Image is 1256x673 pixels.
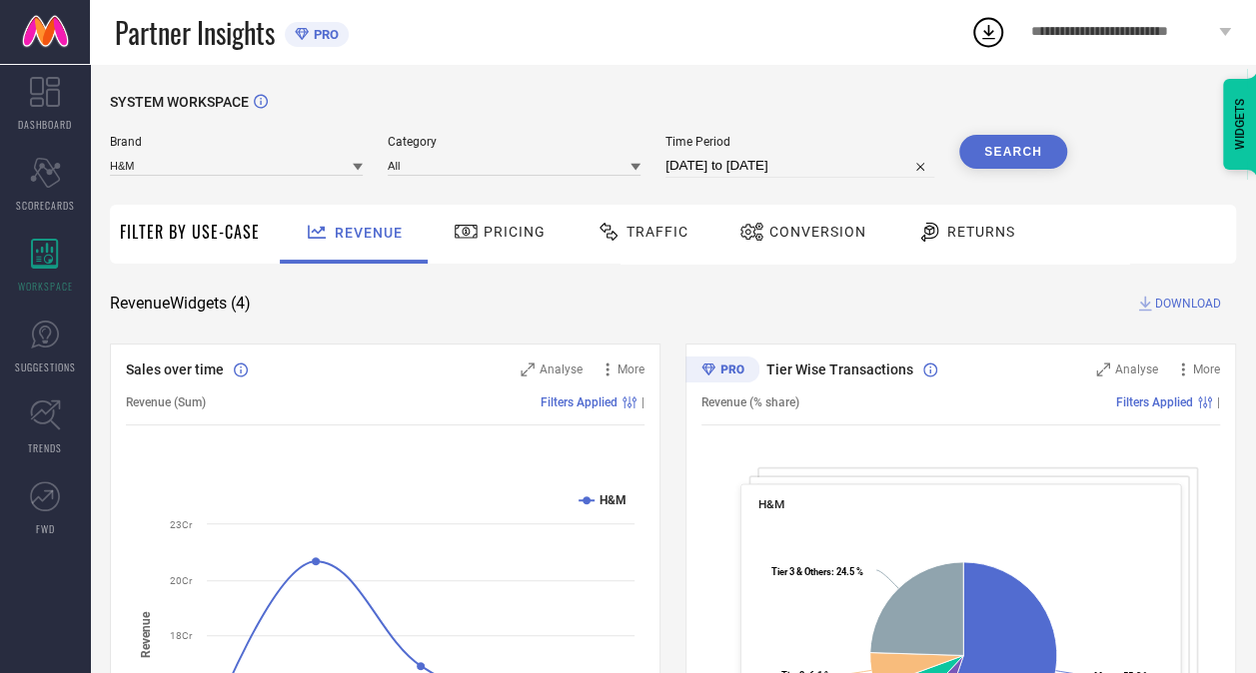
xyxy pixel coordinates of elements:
span: SUGGESTIONS [15,359,76,374]
span: WORKSPACE [18,279,73,294]
span: Filter By Use-Case [120,220,260,244]
text: 18Cr [170,630,193,641]
div: Open download list [970,14,1006,50]
span: More [1193,362,1220,376]
span: DOWNLOAD [1155,294,1221,314]
span: Filters Applied [1116,395,1193,409]
tspan: Revenue [139,611,153,658]
span: Revenue [335,225,403,241]
span: | [641,395,644,409]
span: Sales over time [126,361,224,377]
span: DASHBOARD [18,117,72,132]
svg: Zoom [521,362,535,376]
div: Premium [685,356,759,386]
span: Revenue (% share) [701,395,799,409]
span: More [618,362,644,376]
input: Select time period [665,154,934,178]
text: H&M [600,493,627,507]
span: Revenue (Sum) [126,395,206,409]
span: Filters Applied [541,395,618,409]
span: Category [388,135,640,149]
tspan: Tier 3 & Others [771,566,831,577]
span: Analyse [1115,362,1158,376]
span: Returns [947,224,1015,240]
span: Conversion [769,224,866,240]
svg: Zoom [1096,362,1110,376]
text: 20Cr [170,575,193,586]
span: Analyse [540,362,583,376]
text: 23Cr [170,519,193,530]
span: Partner Insights [115,12,275,53]
button: Search [959,135,1067,169]
span: Time Period [665,135,934,149]
span: SCORECARDS [16,198,75,213]
span: TRENDS [28,440,62,455]
span: PRO [309,27,339,42]
span: | [1217,395,1220,409]
span: Tier Wise Transactions [766,361,913,377]
span: Traffic [627,224,688,240]
span: Pricing [484,224,546,240]
text: : 24.5 % [771,566,863,577]
span: SYSTEM WORKSPACE [110,94,249,110]
span: Revenue Widgets ( 4 ) [110,294,251,314]
span: Brand [110,135,363,149]
span: FWD [36,521,55,536]
span: H&M [758,497,784,511]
